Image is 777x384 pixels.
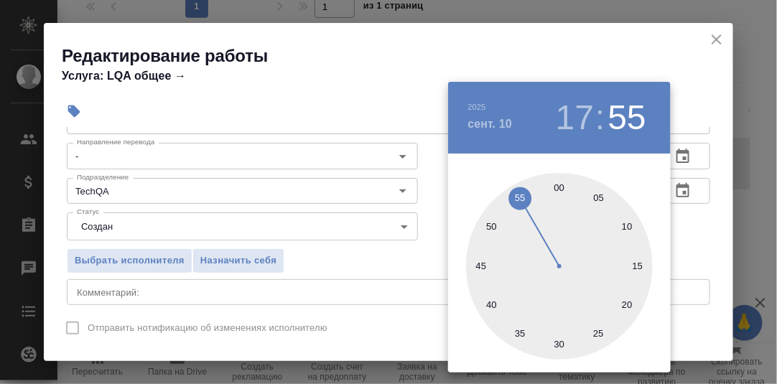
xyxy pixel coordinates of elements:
[595,98,605,138] h3: :
[608,98,646,138] button: 55
[556,98,594,138] button: 17
[468,103,486,111] button: 2025
[468,116,513,133] button: сент. 10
